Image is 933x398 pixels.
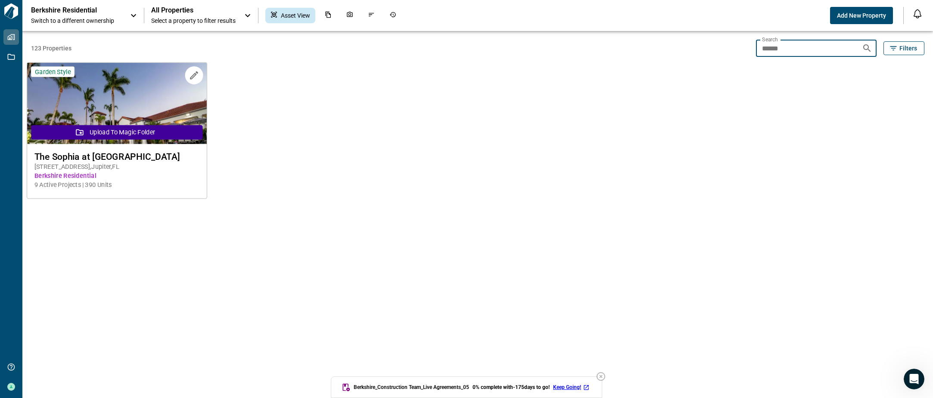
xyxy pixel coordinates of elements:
div: Issues & Info [363,8,380,23]
label: Search [762,36,778,43]
span: Add New Property [837,11,886,20]
div: Documents [320,8,337,23]
span: All Properties [151,6,236,15]
img: property-asset [27,63,207,144]
span: Switch to a different ownership [31,16,121,25]
button: Filters [883,41,924,55]
button: Add New Property [830,7,893,24]
span: Select a property to filter results [151,16,236,25]
span: 0 % complete with -175 days to go! [473,384,550,391]
a: Keep Going! [553,384,591,391]
div: Asset View [265,8,315,23]
span: [STREET_ADDRESS] , Jupiter , FL [34,162,199,171]
span: 123 Properties [31,44,753,53]
iframe: Intercom live chat [904,369,924,389]
span: 9 Active Projects | 390 Units [34,180,199,190]
div: Job History [384,8,401,23]
div: Photos [341,8,358,23]
span: Filters [899,44,917,53]
span: The Sophia at [GEOGRAPHIC_DATA] [34,151,199,162]
span: Berkshire_Construction Team_Live Agreements_05 [354,384,469,391]
span: Berkshire Residential [34,171,199,180]
button: Open notification feed [911,7,924,21]
span: Asset View [281,11,310,20]
span: Garden Style [35,68,71,76]
button: Upload to Magic Folder [31,125,203,140]
button: Search properties [858,40,876,57]
p: Berkshire Residential [31,6,109,15]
